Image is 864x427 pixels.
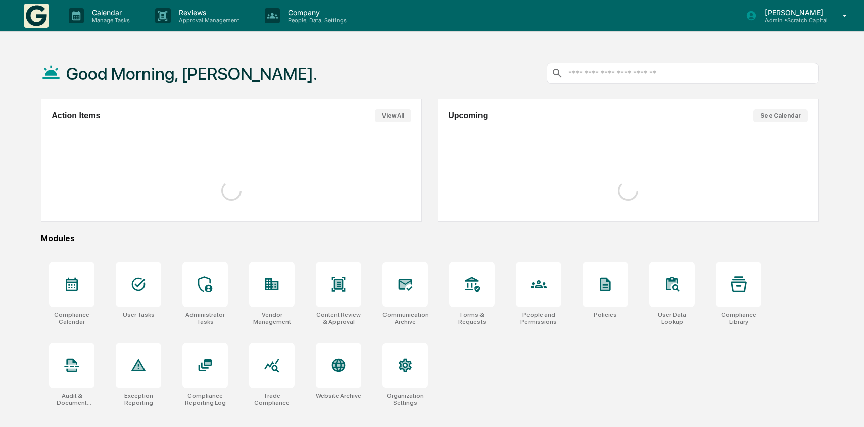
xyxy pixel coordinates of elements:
[123,311,155,318] div: User Tasks
[84,8,135,17] p: Calendar
[280,8,352,17] p: Company
[171,17,245,24] p: Approval Management
[116,392,161,406] div: Exception Reporting
[316,392,361,399] div: Website Archive
[182,392,228,406] div: Compliance Reporting Log
[382,311,428,325] div: Communications Archive
[182,311,228,325] div: Administrator Tasks
[171,8,245,17] p: Reviews
[757,8,828,17] p: [PERSON_NAME]
[757,17,828,24] p: Admin • Scratch Capital
[249,392,295,406] div: Trade Compliance
[49,392,94,406] div: Audit & Document Logs
[41,234,819,243] div: Modules
[280,17,352,24] p: People, Data, Settings
[716,311,761,325] div: Compliance Library
[66,64,317,84] h1: Good Morning, [PERSON_NAME].
[316,311,361,325] div: Content Review & Approval
[49,311,94,325] div: Compliance Calendar
[84,17,135,24] p: Manage Tasks
[594,311,617,318] div: Policies
[249,311,295,325] div: Vendor Management
[753,109,808,122] button: See Calendar
[448,111,488,120] h2: Upcoming
[52,111,100,120] h2: Action Items
[449,311,495,325] div: Forms & Requests
[382,392,428,406] div: Organization Settings
[375,109,411,122] button: View All
[516,311,561,325] div: People and Permissions
[24,4,49,28] img: logo
[649,311,695,325] div: User Data Lookup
